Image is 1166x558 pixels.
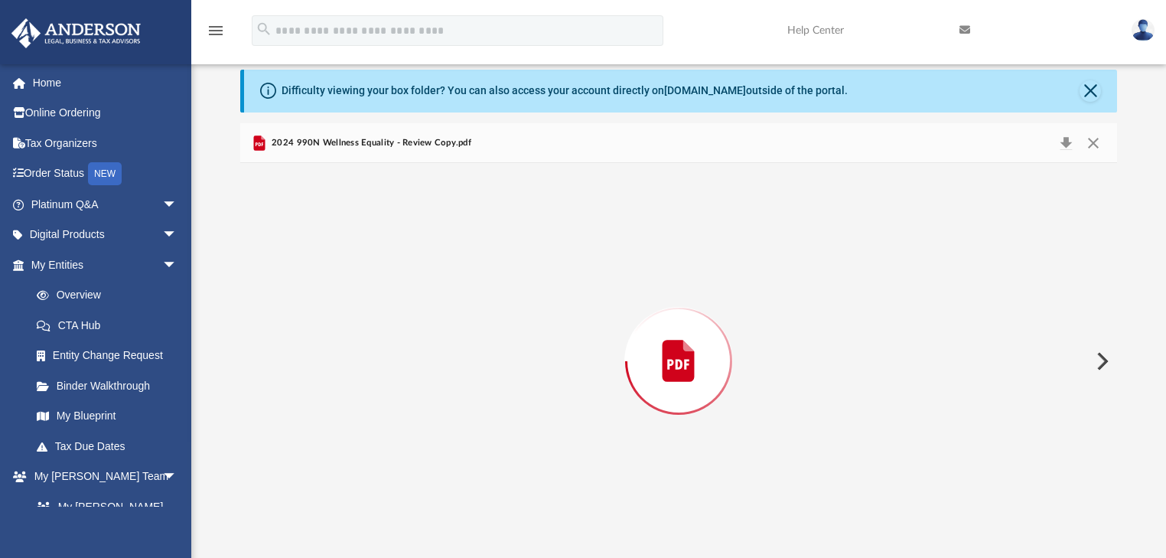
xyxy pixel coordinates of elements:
[1132,19,1155,41] img: User Pic
[7,18,145,48] img: Anderson Advisors Platinum Portal
[664,84,746,96] a: [DOMAIN_NAME]
[88,162,122,185] div: NEW
[21,401,193,432] a: My Blueprint
[11,250,200,280] a: My Entitiesarrow_drop_down
[1052,132,1080,154] button: Download
[11,220,200,250] a: Digital Productsarrow_drop_down
[21,491,185,540] a: My [PERSON_NAME] Team
[11,462,193,492] a: My [PERSON_NAME] Teamarrow_drop_down
[11,189,200,220] a: Platinum Q&Aarrow_drop_down
[256,21,272,38] i: search
[21,370,200,401] a: Binder Walkthrough
[1080,80,1101,102] button: Close
[21,280,200,311] a: Overview
[21,431,200,462] a: Tax Due Dates
[162,250,193,281] span: arrow_drop_down
[11,98,200,129] a: Online Ordering
[207,29,225,40] a: menu
[11,158,200,190] a: Order StatusNEW
[21,310,200,341] a: CTA Hub
[1084,340,1118,383] button: Next File
[11,128,200,158] a: Tax Organizers
[207,21,225,40] i: menu
[282,83,848,99] div: Difficulty viewing your box folder? You can also access your account directly on outside of the p...
[11,67,200,98] a: Home
[269,136,471,150] span: 2024 990N Wellness Equality - Review Copy.pdf
[162,189,193,220] span: arrow_drop_down
[162,462,193,493] span: arrow_drop_down
[162,220,193,251] span: arrow_drop_down
[21,341,200,371] a: Entity Change Request
[1080,132,1107,154] button: Close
